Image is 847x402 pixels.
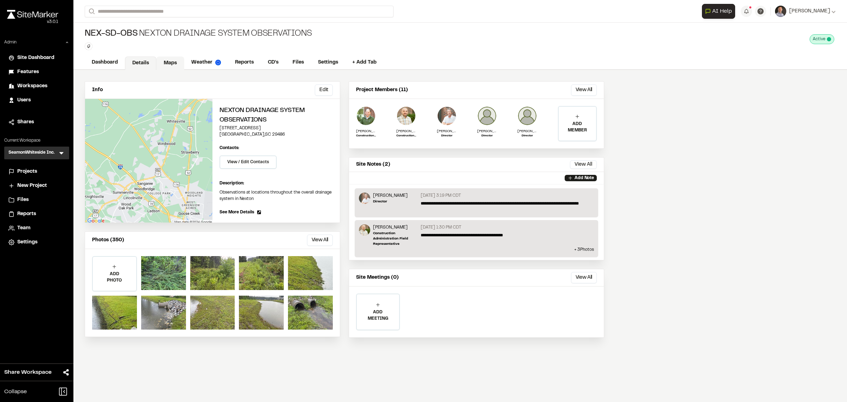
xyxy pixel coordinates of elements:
span: This project is active and counting against your active project count. [827,37,831,41]
p: Construction Administration Field Representative [396,134,416,138]
button: Search [85,6,97,17]
p: Observations at locations throughout the overall drainage system in Nexton [220,189,333,202]
img: David Prohaska [517,106,537,126]
button: View All [307,235,333,246]
span: Settings [17,238,37,246]
p: ADD MEETING [357,309,399,322]
div: Oh geez...please don't... [7,19,58,25]
span: Workspaces [17,82,47,90]
p: Site Meetings (0) [356,274,399,282]
a: New Project [8,182,65,190]
button: View / Edit Contacts [220,155,277,169]
span: New Project [17,182,47,190]
p: Construction Admin Team Leader [356,134,376,138]
span: Files [17,196,29,204]
img: rebrand.png [7,10,58,19]
p: [GEOGRAPHIC_DATA] , SC 29486 [220,131,333,138]
p: Director [477,134,497,138]
span: Nex-SD-Obs [85,28,138,40]
p: Contacts: [220,145,239,151]
a: Users [8,96,65,104]
a: Reports [228,56,261,69]
h3: SeamonWhiteside Inc. [8,149,55,156]
button: View All [571,84,597,96]
p: ADD MEMBER [559,121,596,134]
span: Reports [17,210,36,218]
p: [DATE] 3:19 PM CDT [421,193,461,199]
button: Edit Tags [85,42,92,50]
div: Nexton Drainage System Observations [85,28,312,40]
span: Projects [17,168,37,176]
button: View All [570,160,597,169]
span: Site Dashboard [17,54,54,62]
img: Buddy Pusser [477,106,497,126]
span: Collapse [4,388,27,396]
p: Photos (350) [92,236,124,244]
a: Files [8,196,65,204]
a: Team [8,224,65,232]
p: Construction Administration Field Representative [373,231,418,247]
span: Active [813,36,825,42]
a: Files [286,56,311,69]
p: Site Notes (2) [356,161,390,169]
p: [PERSON_NAME] [373,193,408,199]
img: Wayne Lee [356,106,376,126]
span: Share Workspace [4,368,52,377]
p: Director [373,199,408,204]
p: [PERSON_NAME] [477,129,497,134]
a: Settings [8,238,65,246]
img: Sinuhe Perez [396,106,416,126]
p: [PERSON_NAME] [396,129,416,134]
a: Details [125,57,156,70]
a: Settings [311,56,345,69]
p: Director [437,134,457,138]
span: Shares [17,118,34,126]
p: [DATE] 1:30 PM CDT [421,224,461,231]
span: [PERSON_NAME] [789,7,830,15]
a: Workspaces [8,82,65,90]
h2: Nexton Drainage System Observations [220,106,333,125]
p: [PERSON_NAME] [437,129,457,134]
span: AI Help [712,7,732,16]
img: Sinuhe Perez [359,224,370,236]
p: Project Members (11) [356,86,408,94]
p: + 3 Photo s [359,247,594,253]
p: Director [517,134,537,138]
button: Open AI Assistant [702,4,735,19]
a: Dashboard [85,56,125,69]
p: [PERSON_NAME] [517,129,537,134]
span: Users [17,96,31,104]
p: ADD PHOTO [93,271,136,284]
span: See More Details [220,209,254,215]
p: [PERSON_NAME] [356,129,376,134]
span: Features [17,68,39,76]
div: Open AI Assistant [702,4,738,19]
a: Maps [156,57,184,70]
p: [PERSON_NAME] [373,224,418,231]
a: Site Dashboard [8,54,65,62]
button: Edit [315,84,333,96]
div: This project is active and counting against your active project count. [810,34,834,44]
p: Add Note [575,175,594,181]
a: CD's [261,56,286,69]
button: View All [571,272,597,283]
a: Weather [184,56,228,69]
img: User [775,6,786,17]
p: Description: [220,180,333,187]
a: Shares [8,118,65,126]
a: Features [8,68,65,76]
img: Donald Jones [437,106,457,126]
img: precipai.png [215,60,221,65]
button: [PERSON_NAME] [775,6,836,17]
a: Projects [8,168,65,176]
p: Admin [4,39,17,46]
p: Current Workspace [4,137,69,144]
span: Team [17,224,30,232]
img: Donald Jones [359,193,370,204]
a: Reports [8,210,65,218]
p: Info [92,86,103,94]
p: [STREET_ADDRESS] [220,125,333,131]
a: + Add Tab [345,56,384,69]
